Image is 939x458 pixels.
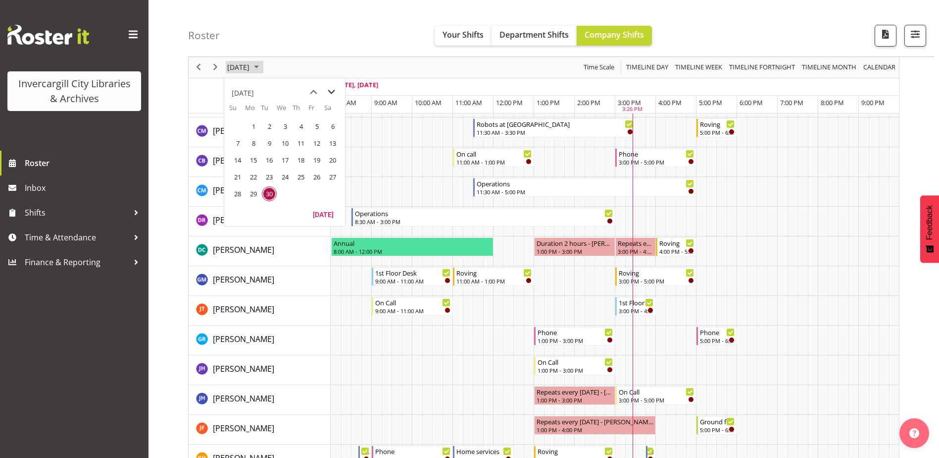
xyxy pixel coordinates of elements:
span: 10:00 AM [415,98,442,107]
th: Tu [261,103,277,118]
div: On call [456,149,532,159]
div: Jillian Hunter"s event - On Call Begin From Tuesday, September 30, 2025 at 3:00:00 PM GMT+13:00 E... [615,386,696,405]
div: Annual [334,238,491,248]
div: 1:00 PM - 4:00 PM [537,426,653,434]
div: next period [207,57,224,78]
span: 9:00 AM [374,98,397,107]
div: Chris Broad"s event - Phone Begin From Tuesday, September 30, 2025 at 3:00:00 PM GMT+13:00 Ends A... [615,148,696,167]
div: 8:30 AM - 3:00 PM [355,218,613,226]
button: Next [209,61,222,74]
div: September 30, 2025 [224,57,265,78]
span: Thursday, September 11, 2025 [294,136,308,151]
span: Saturday, September 27, 2025 [325,170,340,184]
span: Sunday, September 14, 2025 [230,153,245,168]
span: [PERSON_NAME] [213,393,274,404]
div: On Call [538,357,613,367]
span: Thursday, September 4, 2025 [294,119,308,134]
span: Friday, September 5, 2025 [309,119,324,134]
span: Monday, September 29, 2025 [246,186,261,201]
div: 1st Floor Desk [375,268,450,278]
button: next month [322,83,340,101]
button: Today [306,207,340,221]
span: Tuesday, September 2, 2025 [262,119,277,134]
td: Debra Robinson resource [189,207,331,236]
div: Ground floor Help Desk [700,416,735,426]
button: Your Shifts [435,26,492,46]
span: Finance & Reporting [25,255,129,270]
div: Grace Roscoe-Squires"s event - Phone Begin From Tuesday, September 30, 2025 at 5:00:00 PM GMT+13:... [696,327,737,345]
span: [PERSON_NAME] [213,125,274,136]
div: Joanne Forbes"s event - Repeats every tuesday - Joanne Forbes Begin From Tuesday, September 30, 2... [534,416,656,435]
div: Repeats every [DATE] - [PERSON_NAME] [537,416,653,426]
div: 11:00 AM - 1:00 PM [456,277,532,285]
div: Roving [538,446,613,456]
div: Newspapers [362,446,369,456]
div: Repeats every [DATE] - [PERSON_NAME] [537,387,613,397]
span: Sunday, September 7, 2025 [230,136,245,151]
th: Sa [324,103,340,118]
td: Chris Broad resource [189,147,331,177]
a: [PERSON_NAME] [213,363,274,375]
span: Monday, September 1, 2025 [246,119,261,134]
span: Shifts [25,205,129,220]
span: Monday, September 8, 2025 [246,136,261,151]
span: 7:00 PM [780,98,803,107]
div: 9:00 AM - 11:00 AM [375,307,450,315]
th: Mo [245,103,261,118]
div: Phone [375,446,450,456]
div: Phone [538,327,613,337]
div: Operations [355,208,613,218]
th: Th [293,103,308,118]
span: [DATE], [DATE] [333,80,378,89]
span: 4:00 PM [658,98,682,107]
span: Wednesday, September 10, 2025 [278,136,293,151]
div: Donald Cunningham"s event - Repeats every tuesday - Donald Cunningham Begin From Tuesday, Septemb... [615,237,656,256]
img: help-xxl-2.png [909,428,919,438]
button: Timeline Day [625,61,670,74]
span: Sunday, September 28, 2025 [230,186,245,201]
span: Time Scale [583,61,615,74]
span: [PERSON_NAME] [213,304,274,315]
td: Gabriel McKay Smith resource [189,266,331,296]
div: Glen Tomlinson"s event - 1st Floor Desk Begin From Tuesday, September 30, 2025 at 3:00:00 PM GMT+... [615,297,656,316]
div: Jillian Hunter"s event - Repeats every tuesday - Jillian Hunter Begin From Tuesday, September 30,... [534,386,615,405]
span: 8:00 PM [821,98,844,107]
span: Wednesday, September 3, 2025 [278,119,293,134]
span: Inbox [25,180,144,195]
td: Joanne Forbes resource [189,415,331,445]
div: 11:00 AM - 1:00 PM [456,158,532,166]
div: Glen Tomlinson"s event - On Call Begin From Tuesday, September 30, 2025 at 9:00:00 AM GMT+13:00 E... [372,297,453,316]
a: [PERSON_NAME] [213,184,274,196]
div: 3:00 PM - 5:00 PM [619,277,694,285]
h4: Roster [188,30,220,41]
div: 11:30 AM - 3:30 PM [477,128,633,136]
div: Roving [700,119,735,129]
span: Friday, September 19, 2025 [309,153,324,168]
div: Chamique Mamolo"s event - Roving Begin From Tuesday, September 30, 2025 at 5:00:00 PM GMT+13:00 E... [696,118,737,137]
button: Previous [192,61,205,74]
div: Robots at [GEOGRAPHIC_DATA] [477,119,633,129]
div: Donald Cunningham"s event - Duration 2 hours - Donald Cunningham Begin From Tuesday, September 30... [534,237,615,256]
div: 5:00 PM - 6:00 PM [700,426,735,434]
div: Grace Roscoe-Squires"s event - Phone Begin From Tuesday, September 30, 2025 at 1:00:00 PM GMT+13:... [534,327,615,345]
span: 3:00 PM [618,98,641,107]
span: Sunday, September 21, 2025 [230,170,245,184]
a: [PERSON_NAME] [213,274,274,286]
span: Saturday, September 20, 2025 [325,153,340,168]
span: Thursday, September 25, 2025 [294,170,308,184]
div: Duration 2 hours - [PERSON_NAME] [537,238,613,248]
span: Time & Attendance [25,230,129,245]
span: [PERSON_NAME] [213,423,274,434]
span: Timeline Month [801,61,857,74]
div: 3:00 PM - 5:00 PM [619,158,694,166]
button: Month [862,61,897,74]
button: Filter Shifts [904,25,926,47]
div: 3:00 PM - 5:00 PM [619,396,694,404]
div: New book tagging [649,446,654,456]
span: [DATE] [226,61,250,74]
div: Gabriel McKay Smith"s event - Roving Begin From Tuesday, September 30, 2025 at 11:00:00 AM GMT+13... [453,267,534,286]
span: Tuesday, September 30, 2025 [262,186,277,201]
span: Tuesday, September 9, 2025 [262,136,277,151]
button: Company Shifts [577,26,652,46]
td: Donald Cunningham resource [189,236,331,266]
